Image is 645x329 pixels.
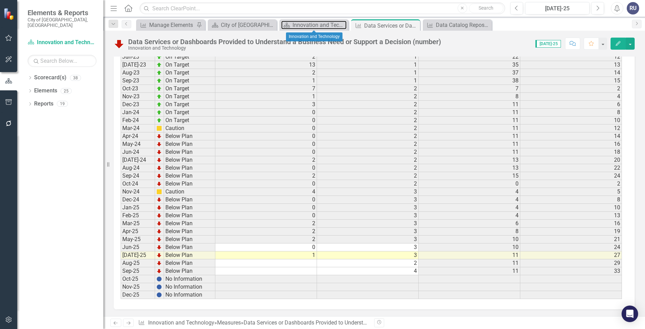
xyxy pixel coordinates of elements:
td: 22 [419,53,520,61]
td: Mar-25 [121,220,155,228]
td: 0 [215,212,317,220]
small: City of [GEOGRAPHIC_DATA], [GEOGRAPHIC_DATA] [28,17,96,28]
td: 33 [520,267,622,275]
span: Elements & Reports [28,9,96,17]
td: Nov-24 [121,188,155,196]
img: cBAA0RP0Y6D5n+AAAAAElFTkSuQmCC [156,126,162,131]
td: 2 [520,180,622,188]
td: 1 [317,69,419,77]
td: 11 [419,251,520,259]
td: Jan-25 [121,204,155,212]
td: 1 [317,61,419,69]
td: 11 [419,109,520,117]
a: Innovation and Technology [148,319,214,326]
td: 15 [520,77,622,85]
td: Aug-24 [121,164,155,172]
td: 38 [419,77,520,85]
td: Dec-23 [121,101,155,109]
td: 8 [520,196,622,204]
td: Sep-24 [121,172,155,180]
td: 6 [520,101,622,109]
img: TnMDeAgwAPMxUmUi88jYAAAAAElFTkSuQmCC [156,205,162,210]
td: 16 [520,140,622,148]
td: 4 [419,212,520,220]
td: Below Plan [164,204,215,212]
td: 3 [317,212,419,220]
img: zOikAAAAAElFTkSuQmCC [156,102,162,107]
img: BgCOk07PiH71IgAAAABJRU5ErkJggg== [156,284,162,290]
td: 13 [520,61,622,69]
td: 4 [419,204,520,212]
td: 3 [317,196,419,204]
td: Nov-25 [121,283,155,291]
td: 0 [419,180,520,188]
div: 25 [61,88,72,94]
img: cBAA0RP0Y6D5n+AAAAAElFTkSuQmCC [156,189,162,195]
td: 11 [419,259,520,267]
td: 21 [520,236,622,243]
img: TnMDeAgwAPMxUmUi88jYAAAAAElFTkSuQmCC [156,133,162,139]
td: [DATE]-23 [121,61,155,69]
td: No Information [164,283,215,291]
td: 14 [520,132,622,140]
img: BgCOk07PiH71IgAAAABJRU5ErkJggg== [156,292,162,298]
div: Open Intercom Messenger [622,306,638,322]
td: Below Plan [164,251,215,259]
td: Below Plan [164,156,215,164]
div: Data Services or Dashboards Provided to Understand a Business Need or Support a Decision (number) [244,319,492,326]
td: 2 [215,156,317,164]
td: 3 [317,236,419,243]
input: Search Below... [28,55,96,67]
td: 5 [520,188,622,196]
td: 8 [520,109,622,117]
td: 0 [215,204,317,212]
td: 22 [520,164,622,172]
td: 13 [215,61,317,69]
td: 0 [215,140,317,148]
td: 16 [520,220,622,228]
td: 2 [215,228,317,236]
img: TnMDeAgwAPMxUmUi88jYAAAAAElFTkSuQmCC [156,141,162,147]
td: 2 [317,124,419,132]
td: Below Plan [164,228,215,236]
td: Jun-24 [121,148,155,156]
td: Below Plan [164,148,215,156]
td: Sep-23 [121,77,155,85]
td: 2 [317,85,419,93]
td: 6 [419,220,520,228]
td: 2 [215,69,317,77]
img: TnMDeAgwAPMxUmUi88jYAAAAAElFTkSuQmCC [156,252,162,258]
td: 1 [317,77,419,85]
td: 11 [419,132,520,140]
img: TnMDeAgwAPMxUmUi88jYAAAAAElFTkSuQmCC [156,157,162,163]
img: TnMDeAgwAPMxUmUi88jYAAAAAElFTkSuQmCC [156,181,162,187]
div: Innovation and Technology [286,32,342,41]
td: On Target [164,101,215,109]
td: Apr-25 [121,228,155,236]
td: Mar-24 [121,124,155,132]
td: May-24 [121,140,155,148]
td: [DATE]-25 [121,251,155,259]
td: 4 [419,188,520,196]
img: TnMDeAgwAPMxUmUi88jYAAAAAElFTkSuQmCC [156,229,162,234]
td: Below Plan [164,140,215,148]
img: TnMDeAgwAPMxUmUi88jYAAAAAElFTkSuQmCC [156,237,162,242]
img: zOikAAAAAElFTkSuQmCC [156,110,162,115]
td: 10 [419,236,520,243]
td: 13 [419,164,520,172]
td: 13 [419,156,520,164]
td: On Target [164,93,215,101]
td: 2 [317,140,419,148]
div: [DATE]-25 [528,4,587,13]
td: Jun-25 [121,243,155,251]
td: Apr-24 [121,132,155,140]
td: 3 [317,243,419,251]
img: zOikAAAAAElFTkSuQmCC [156,78,162,83]
td: 2 [520,85,622,93]
button: RU [627,2,639,14]
td: May-25 [121,236,155,243]
td: 15 [419,172,520,180]
a: Data Catalog Repositories Developed (number) [424,21,490,29]
div: » » [138,319,369,327]
td: 2 [317,259,419,267]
